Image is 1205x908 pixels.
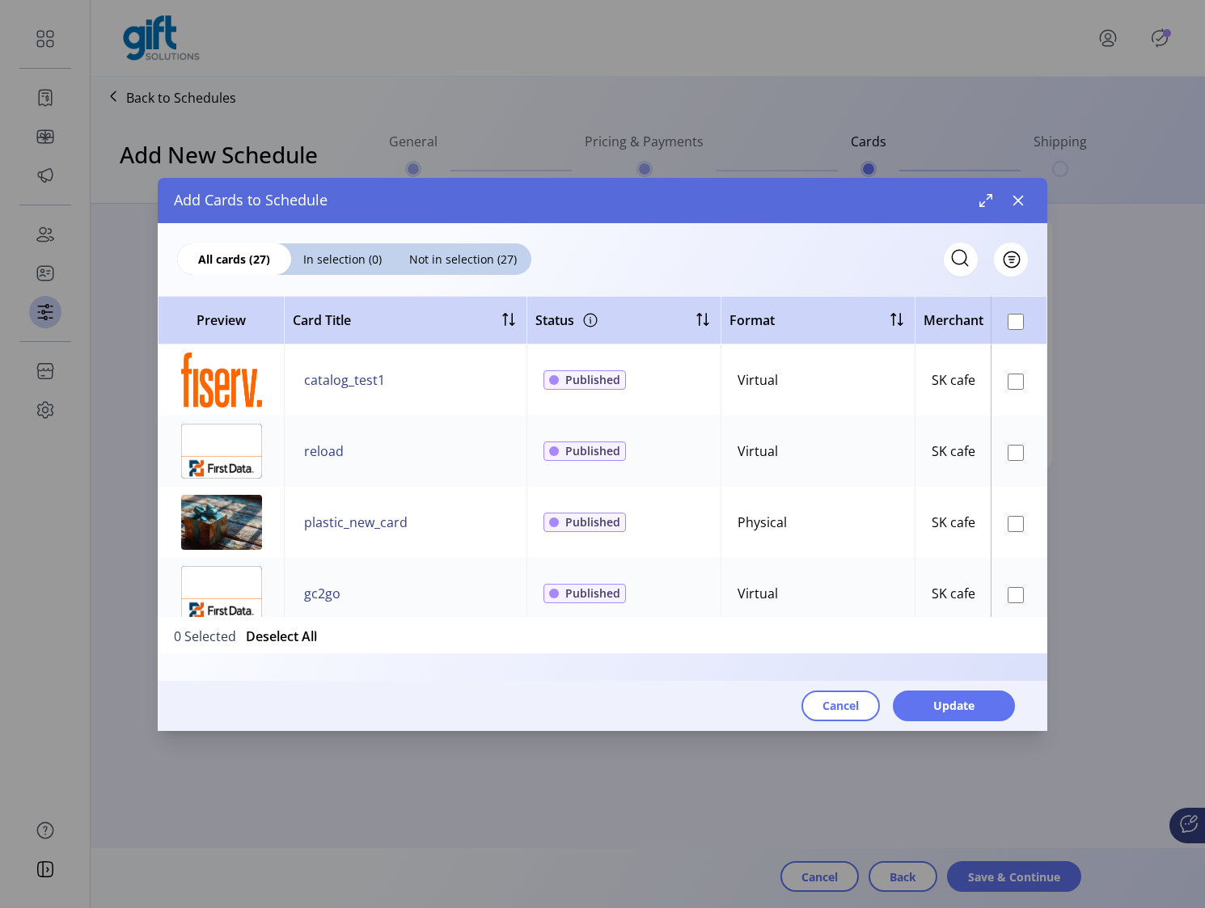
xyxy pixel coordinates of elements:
[291,243,394,275] div: In selection (0)
[932,513,975,532] div: SK cafe
[293,310,351,330] span: Card Title
[167,310,276,330] span: Preview
[181,424,262,479] img: preview
[729,310,775,330] span: Format
[177,251,291,268] span: All cards (27)
[738,513,787,532] div: Physical
[565,513,620,530] span: Published
[304,441,344,461] span: reload
[394,243,531,275] div: Not in selection (27)
[291,251,394,268] span: In selection (0)
[301,438,347,464] button: reload
[565,585,620,602] span: Published
[893,691,1015,721] button: Update
[177,243,291,275] div: All cards (27)
[181,495,262,550] img: preview
[565,442,620,459] span: Published
[174,189,328,211] span: Add Cards to Schedule
[301,509,411,535] button: plastic_new_card
[304,370,385,390] span: catalog_test1
[932,584,975,603] div: SK cafe
[932,441,975,461] div: SK cafe
[738,370,778,390] div: Virtual
[246,627,317,646] button: Deselect All
[301,367,388,393] button: catalog_test1
[301,581,344,606] button: gc2go
[994,243,1028,277] button: Filter Button
[394,251,531,268] span: Not in selection (27)
[801,691,880,721] button: Cancel
[181,353,262,408] img: preview
[933,697,975,714] span: Update
[174,627,236,644] span: 0 Selected
[738,584,778,603] div: Virtual
[304,584,340,603] span: gc2go
[924,310,983,330] span: Merchant
[535,307,600,333] div: Status
[932,370,975,390] div: SK cafe
[304,513,408,532] span: plastic_new_card
[565,371,620,388] span: Published
[181,566,262,621] img: preview
[738,441,778,461] div: Virtual
[822,697,859,714] span: Cancel
[973,188,999,213] button: Maximize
